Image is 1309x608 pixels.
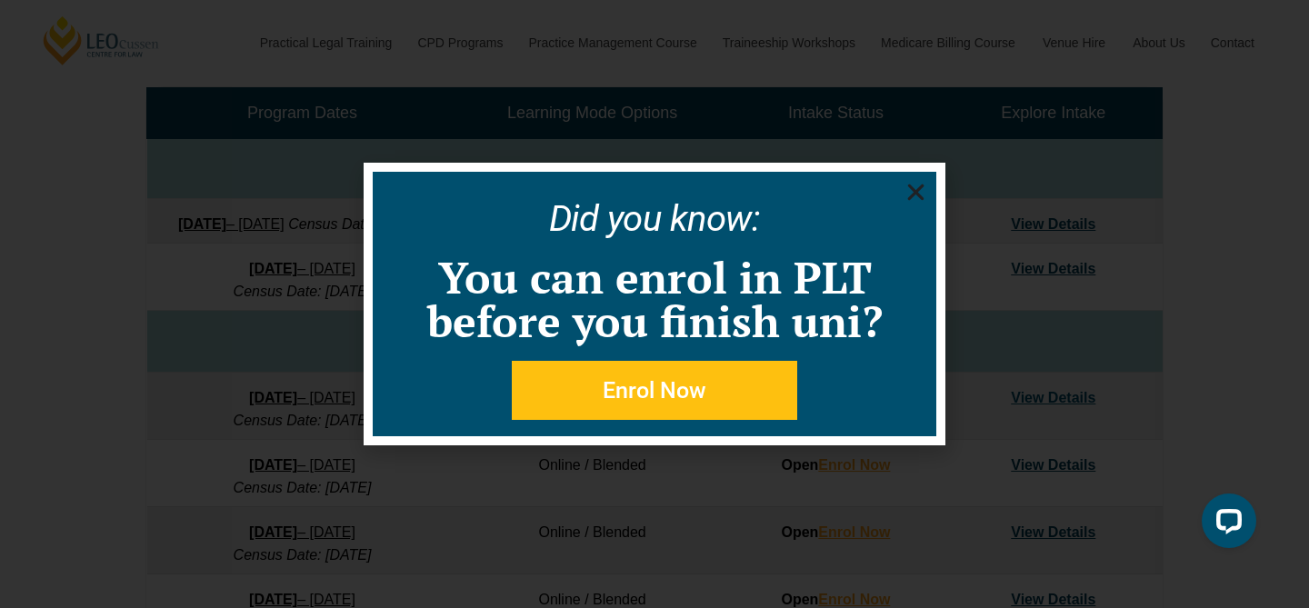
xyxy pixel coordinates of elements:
a: Did you know: [549,197,761,240]
iframe: LiveChat chat widget [1187,486,1264,563]
a: Enrol Now [512,361,797,420]
a: Close [904,181,927,204]
a: You can enrol in PLT before you finish uni? [427,248,883,350]
span: Enrol Now [603,379,706,402]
